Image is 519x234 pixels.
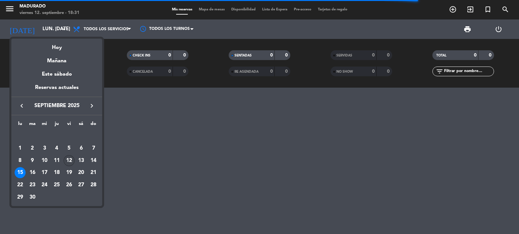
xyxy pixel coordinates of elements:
[88,167,99,178] div: 21
[75,120,88,130] th: sábado
[64,155,75,166] div: 12
[63,154,75,167] td: 12 de septiembre de 2025
[87,154,100,167] td: 14 de septiembre de 2025
[15,167,26,178] div: 15
[39,143,50,154] div: 3
[87,179,100,191] td: 28 de septiembre de 2025
[14,130,100,142] td: SEP.
[14,120,26,130] th: lunes
[26,191,39,203] td: 30 de septiembre de 2025
[39,155,50,166] div: 10
[14,191,26,203] td: 29 de septiembre de 2025
[63,142,75,154] td: 5 de septiembre de 2025
[51,142,63,154] td: 4 de septiembre de 2025
[11,83,102,97] div: Reservas actuales
[88,143,99,154] div: 7
[51,154,63,167] td: 11 de septiembre de 2025
[51,143,62,154] div: 4
[88,155,99,166] div: 14
[27,192,38,203] div: 30
[63,120,75,130] th: viernes
[76,155,87,166] div: 13
[26,179,39,191] td: 23 de septiembre de 2025
[11,52,102,65] div: Mañana
[64,167,75,178] div: 19
[86,102,98,110] button: keyboard_arrow_right
[51,120,63,130] th: jueves
[15,179,26,191] div: 22
[51,179,63,191] td: 25 de septiembre de 2025
[11,39,102,52] div: Hoy
[88,102,96,110] i: keyboard_arrow_right
[26,142,39,154] td: 2 de septiembre de 2025
[14,179,26,191] td: 22 de septiembre de 2025
[87,166,100,179] td: 21 de septiembre de 2025
[76,179,87,191] div: 27
[75,142,88,154] td: 6 de septiembre de 2025
[75,154,88,167] td: 13 de septiembre de 2025
[15,143,26,154] div: 1
[63,179,75,191] td: 26 de septiembre de 2025
[27,167,38,178] div: 16
[63,166,75,179] td: 19 de septiembre de 2025
[51,155,62,166] div: 11
[18,102,26,110] i: keyboard_arrow_left
[51,179,62,191] div: 25
[38,142,51,154] td: 3 de septiembre de 2025
[39,167,50,178] div: 17
[38,166,51,179] td: 17 de septiembre de 2025
[87,142,100,154] td: 7 de septiembre de 2025
[75,179,88,191] td: 27 de septiembre de 2025
[51,166,63,179] td: 18 de septiembre de 2025
[51,167,62,178] div: 18
[14,166,26,179] td: 15 de septiembre de 2025
[14,142,26,154] td: 1 de septiembre de 2025
[26,154,39,167] td: 9 de septiembre de 2025
[26,120,39,130] th: martes
[27,143,38,154] div: 2
[39,179,50,191] div: 24
[38,154,51,167] td: 10 de septiembre de 2025
[14,154,26,167] td: 8 de septiembre de 2025
[75,166,88,179] td: 20 de septiembre de 2025
[38,179,51,191] td: 24 de septiembre de 2025
[38,120,51,130] th: miércoles
[28,102,86,110] span: septiembre 2025
[64,143,75,154] div: 5
[87,120,100,130] th: domingo
[27,179,38,191] div: 23
[76,143,87,154] div: 6
[27,155,38,166] div: 9
[64,179,75,191] div: 26
[16,102,28,110] button: keyboard_arrow_left
[15,192,26,203] div: 29
[11,65,102,83] div: Este sábado
[26,166,39,179] td: 16 de septiembre de 2025
[76,167,87,178] div: 20
[15,155,26,166] div: 8
[88,179,99,191] div: 28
